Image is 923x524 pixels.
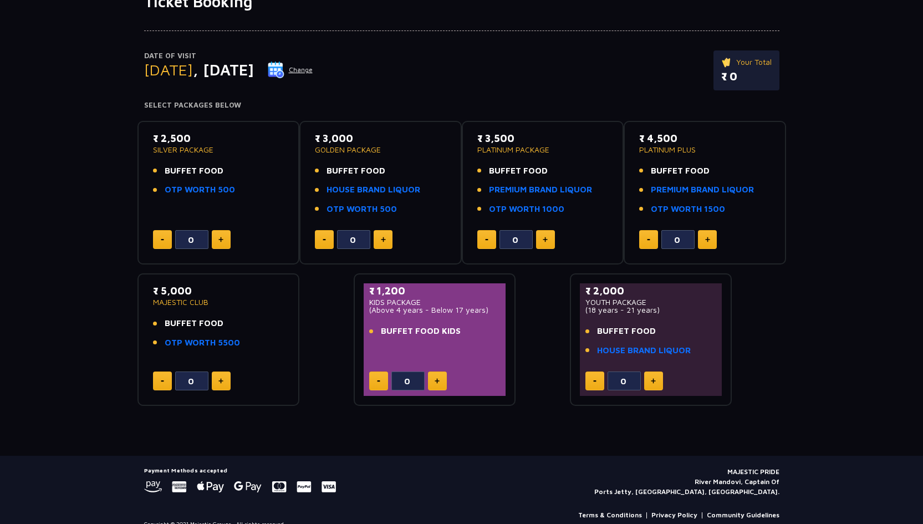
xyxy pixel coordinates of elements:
a: Community Guidelines [707,510,779,520]
p: PLATINUM PLUS [639,146,771,154]
a: OTP WORTH 1500 [651,203,725,216]
a: HOUSE BRAND LIQUOR [597,344,691,357]
a: OTP WORTH 1000 [489,203,564,216]
img: plus [218,378,223,384]
p: ₹ 2,500 [153,131,284,146]
img: minus [485,239,488,241]
img: plus [705,237,710,242]
a: OTP WORTH 5500 [165,337,240,349]
span: BUFFET FOOD [651,165,710,177]
a: Privacy Policy [651,510,697,520]
p: Date of Visit [144,50,313,62]
span: BUFFET FOOD [165,165,223,177]
img: minus [647,239,650,241]
span: [DATE] [144,60,193,79]
p: ₹ 3,500 [477,131,609,146]
p: ₹ 3,000 [315,131,446,146]
span: , [DATE] [193,60,254,79]
span: BUFFET FOOD [489,165,548,177]
p: ₹ 5,000 [153,283,284,298]
p: ₹ 4,500 [639,131,771,146]
img: minus [323,239,326,241]
img: minus [377,380,380,382]
span: BUFFET FOOD [327,165,385,177]
button: Change [267,61,313,79]
img: plus [435,378,440,384]
img: plus [381,237,386,242]
a: Terms & Conditions [578,510,642,520]
p: KIDS PACKAGE [369,298,501,306]
p: Your Total [721,56,772,68]
img: ticket [721,56,733,68]
img: minus [593,380,596,382]
h4: Select Packages Below [144,101,779,110]
p: GOLDEN PACKAGE [315,146,446,154]
span: BUFFET FOOD KIDS [381,325,461,338]
img: plus [543,237,548,242]
p: (18 years - 21 years) [585,306,717,314]
a: PREMIUM BRAND LIQUOR [651,184,754,196]
p: ₹ 2,000 [585,283,717,298]
p: MAJESTIC PRIDE River Mandovi, Captain Of Ports Jetty, [GEOGRAPHIC_DATA], [GEOGRAPHIC_DATA]. [594,467,779,497]
img: minus [161,239,164,241]
h5: Payment Methods accepted [144,467,336,474]
img: minus [161,380,164,382]
a: OTP WORTH 500 [165,184,235,196]
img: plus [651,378,656,384]
p: YOUTH PACKAGE [585,298,717,306]
p: SILVER PACKAGE [153,146,284,154]
a: PREMIUM BRAND LIQUOR [489,184,592,196]
p: (Above 4 years - Below 17 years) [369,306,501,314]
a: HOUSE BRAND LIQUOR [327,184,420,196]
span: BUFFET FOOD [165,317,223,330]
p: ₹ 1,200 [369,283,501,298]
p: PLATINUM PACKAGE [477,146,609,154]
p: ₹ 0 [721,68,772,85]
img: plus [218,237,223,242]
a: OTP WORTH 500 [327,203,397,216]
span: BUFFET FOOD [597,325,656,338]
p: MAJESTIC CLUB [153,298,284,306]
